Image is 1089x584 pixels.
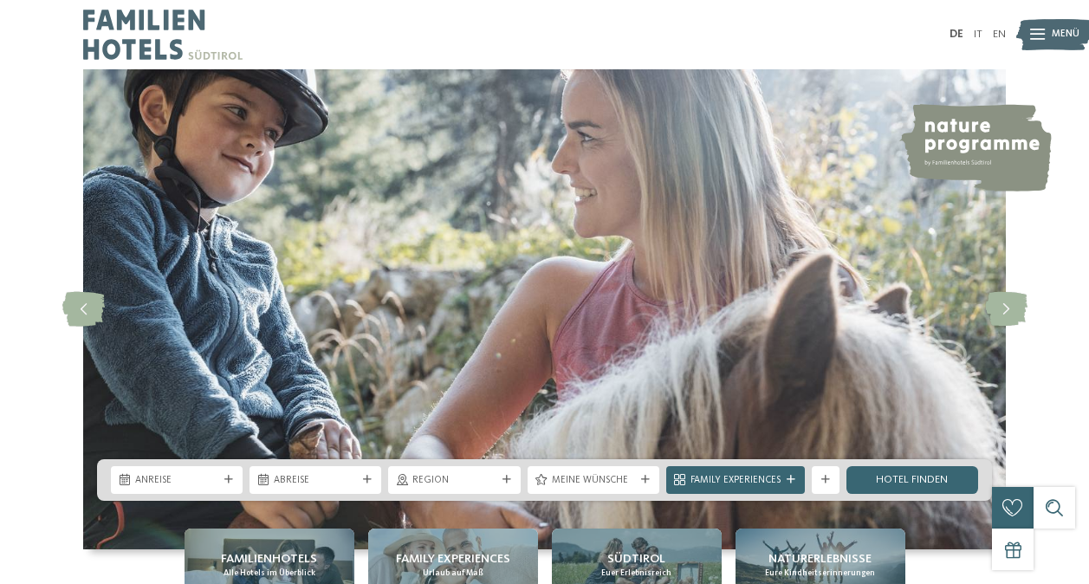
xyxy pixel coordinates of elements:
[412,474,496,488] span: Region
[221,550,317,568] span: Familienhotels
[1052,28,1079,42] span: Menü
[601,568,671,579] span: Euer Erlebnisreich
[899,104,1052,191] img: nature programme by Familienhotels Südtirol
[423,568,483,579] span: Urlaub auf Maß
[993,29,1006,40] a: EN
[950,29,963,40] a: DE
[552,474,635,488] span: Meine Wünsche
[224,568,315,579] span: Alle Hotels im Überblick
[974,29,982,40] a: IT
[765,568,875,579] span: Eure Kindheitserinnerungen
[690,474,781,488] span: Family Experiences
[83,69,1006,549] img: Familienhotels Südtirol: The happy family places
[135,474,218,488] span: Anreise
[607,550,665,568] span: Südtirol
[274,474,357,488] span: Abreise
[396,550,510,568] span: Family Experiences
[846,466,978,494] a: Hotel finden
[768,550,872,568] span: Naturerlebnisse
